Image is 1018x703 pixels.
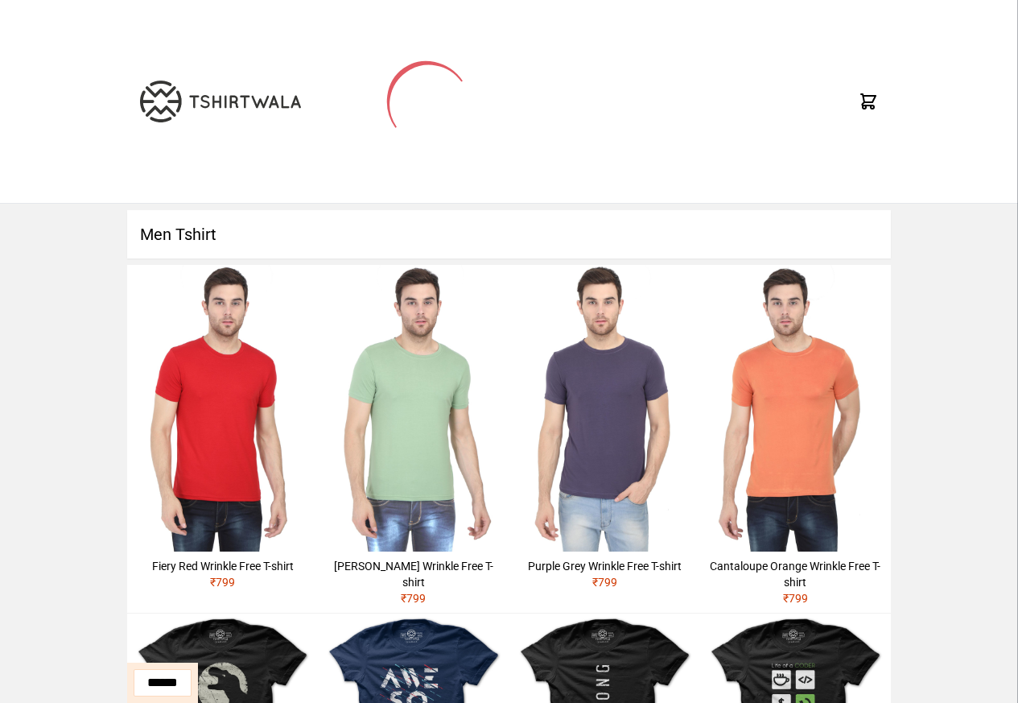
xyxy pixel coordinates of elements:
[127,265,318,552] img: 4M6A2225.jpg
[210,576,235,589] span: ₹ 799
[509,265,700,597] a: Purple Grey Wrinkle Free T-shirt₹799
[127,210,891,258] h1: Men Tshirt
[783,592,808,605] span: ₹ 799
[509,265,700,552] img: 4M6A2168.jpg
[127,265,318,597] a: Fiery Red Wrinkle Free T-shirt₹799
[401,592,426,605] span: ₹ 799
[318,265,509,613] a: [PERSON_NAME] Wrinkle Free T-shirt₹799
[700,265,891,552] img: 4M6A2241.jpg
[324,558,502,590] div: [PERSON_NAME] Wrinkle Free T-shirt
[318,265,509,552] img: 4M6A2211.jpg
[707,558,884,590] div: Cantaloupe Orange Wrinkle Free T-shirt
[592,576,617,589] span: ₹ 799
[700,265,891,613] a: Cantaloupe Orange Wrinkle Free T-shirt₹799
[140,81,301,122] img: TW-LOGO-400-104.png
[516,558,694,574] div: Purple Grey Wrinkle Free T-shirt
[134,558,311,574] div: Fiery Red Wrinkle Free T-shirt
